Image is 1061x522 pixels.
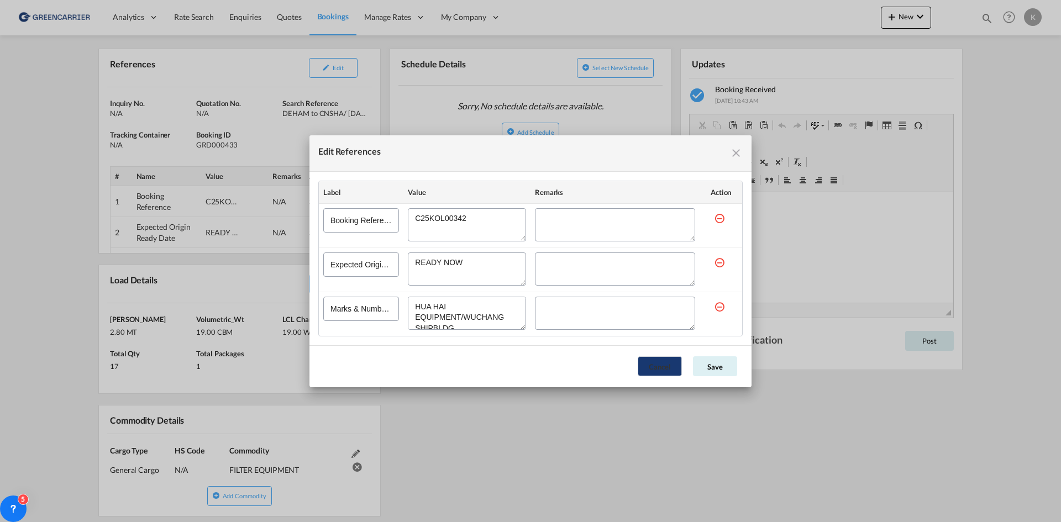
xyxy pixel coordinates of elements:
th: Value [403,181,530,204]
md-icon: icon-minus-circle-outline red-400-fg s20 cursor mr-5 [714,213,725,224]
md-icon: icon-close fg-AAA8AD cursor [729,146,743,160]
th: Label [319,181,403,204]
button: Save [693,356,737,376]
md-icon: icon-minus-circle-outline red-400-fg s20 cursor mr-5 [714,257,725,268]
md-icon: icon-minus-circle-outline red-400-fg s20 cursor mr-5 [714,301,725,312]
body: Editor, editor4 [11,11,253,23]
md-dialog: Edit References [309,135,752,387]
div: Edit References [318,144,381,162]
input: Expected Origin Ready Date [323,252,399,277]
input: Marks & Numbers [323,297,399,321]
input: Booking Reference [323,208,399,233]
th: Action [700,181,742,204]
button: Cancel [638,356,682,376]
th: Remarks [530,181,700,204]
